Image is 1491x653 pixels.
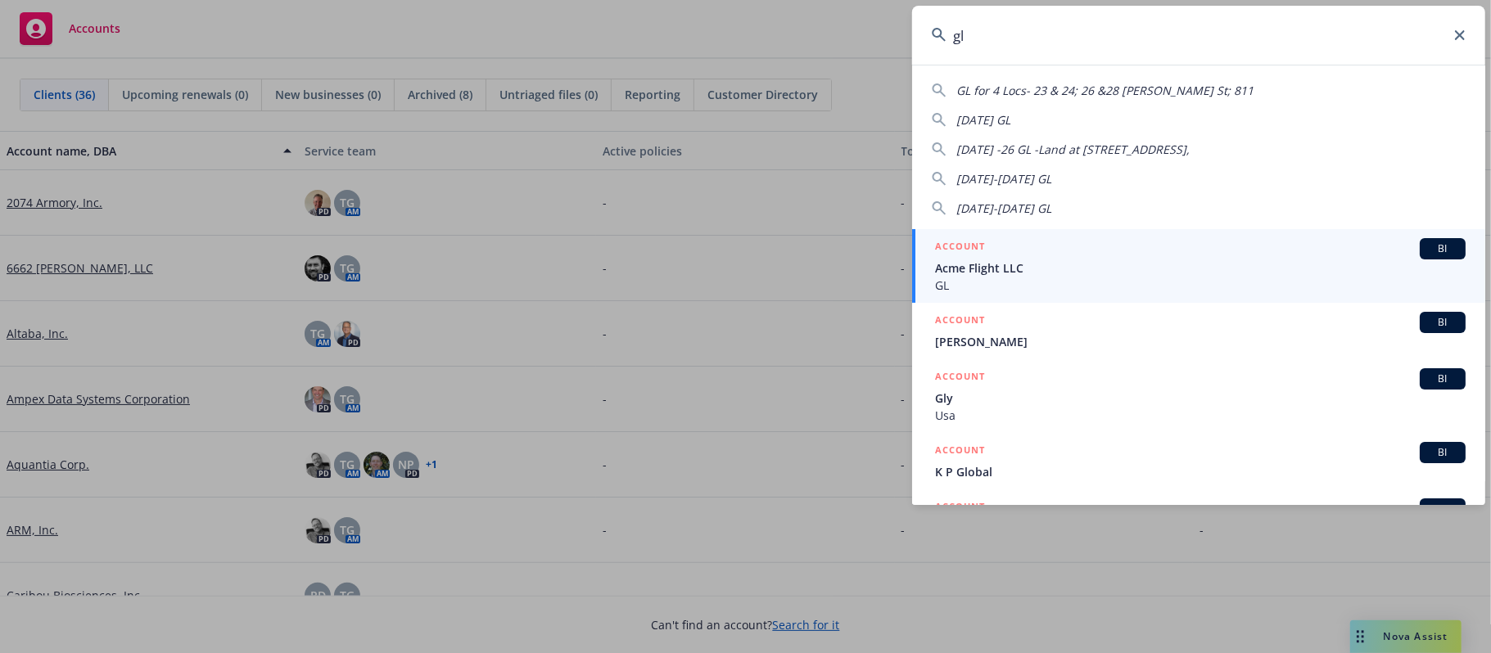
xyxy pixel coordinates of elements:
h5: ACCOUNT [935,238,985,258]
span: K P Global [935,463,1466,480]
span: [DATE]-[DATE] GL [956,171,1051,187]
span: BI [1426,241,1459,256]
span: [DATE] GL [956,112,1010,128]
a: ACCOUNTBIK P Global [912,433,1485,489]
input: Search... [912,6,1485,65]
h5: ACCOUNT [935,312,985,331]
h5: ACCOUNT [935,498,985,518]
span: GL [935,277,1466,294]
span: [DATE] -26 GL -Land at [STREET_ADDRESS], [956,142,1190,157]
span: BI [1426,445,1459,460]
h5: ACCOUNT [935,368,985,388]
span: [DATE]-[DATE] GL [956,200,1051,216]
span: BI [1426,315,1459,330]
a: ACCOUNTBIAcme Flight LLCGL [912,229,1485,303]
span: Usa [935,407,1466,424]
h5: ACCOUNT [935,442,985,462]
span: BI [1426,372,1459,386]
span: GL for 4 Locs- 23 & 24; 26 &28 [PERSON_NAME] St; 811 [956,83,1254,98]
span: BI [1426,502,1459,516]
span: Acme Flight LLC [935,259,1466,277]
a: ACCOUNTBIGlyUsa [912,359,1485,433]
span: Gly [935,390,1466,407]
span: [PERSON_NAME] [935,333,1466,350]
a: ACCOUNTBI[PERSON_NAME] [912,303,1485,359]
a: ACCOUNTBI [912,489,1485,546]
